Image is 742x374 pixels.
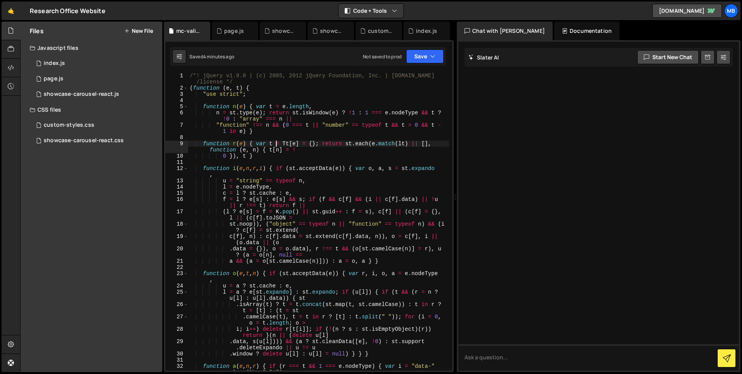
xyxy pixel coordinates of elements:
div: 14 [165,184,188,190]
div: 8 [165,134,188,141]
div: 6 [165,110,188,122]
div: showcase-carousel-react.css [320,27,345,35]
div: showcase-carousel-react.js [44,91,119,98]
div: 10476/45224.css [30,133,162,148]
div: showcase-carousel-react.js [272,27,297,35]
div: 27 [165,314,188,326]
div: page.js [224,27,244,35]
div: 18 [165,221,188,233]
div: 10 [165,153,188,159]
div: 7 [165,122,188,134]
div: 28 [165,326,188,338]
div: 24 [165,283,188,289]
div: 5 [165,104,188,110]
div: 31 [165,357,188,363]
div: 26 [165,301,188,314]
div: Documentation [554,22,619,40]
div: 17 [165,209,188,221]
a: 🤙 [2,2,20,20]
div: 12 [165,165,188,178]
div: CSS files [20,102,162,117]
div: showcase-carousel-react.css [44,137,124,144]
div: 10476/23765.js [30,56,162,71]
div: 30 [165,351,188,357]
div: 23 [165,270,188,283]
div: 29 [165,338,188,351]
div: 4 minutes ago [203,53,234,60]
div: 11 [165,159,188,165]
button: Start new chat [637,50,699,64]
div: Research Office Website [30,6,106,15]
div: 13 [165,178,188,184]
div: 16 [165,196,188,209]
h2: Files [30,27,44,35]
div: index.js [44,60,65,67]
a: [DOMAIN_NAME] [652,4,722,18]
div: Chat with [PERSON_NAME] [457,22,553,40]
button: Save [406,49,444,63]
div: custom-styles.css [44,122,94,129]
div: 1 [165,73,188,85]
div: 15 [165,190,188,196]
div: page.js [44,75,63,82]
div: mc-validate.js [176,27,201,35]
a: MB [724,4,738,18]
div: 21 [165,258,188,264]
div: 2 [165,85,188,91]
div: index.js [416,27,437,35]
div: 10476/23772.js [30,71,162,87]
div: 25 [165,289,188,301]
button: New File [124,28,153,34]
div: 10476/45223.js [30,87,162,102]
div: 4 [165,97,188,104]
h2: Slater AI [468,54,499,61]
button: Code + Tools [339,4,403,18]
div: Saved [189,53,234,60]
div: 19 [165,233,188,246]
div: 20 [165,246,188,258]
div: Not saved to prod [363,53,402,60]
div: 22 [165,264,188,270]
div: custom-styles.css [368,27,393,35]
div: Javascript files [20,40,162,56]
div: 9 [165,141,188,153]
div: 10476/38631.css [30,117,162,133]
div: 3 [165,91,188,97]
